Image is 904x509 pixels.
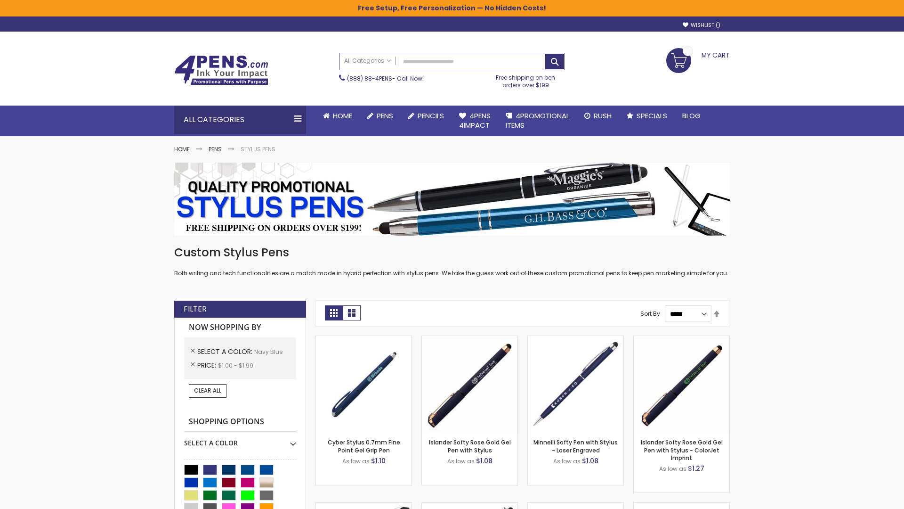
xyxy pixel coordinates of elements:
span: As low as [553,457,581,465]
strong: Shopping Options [184,412,296,432]
a: (888) 88-4PENS [347,74,392,82]
span: Blog [682,111,701,121]
a: All Categories [339,53,396,69]
img: Minnelli Softy Pen with Stylus - Laser Engraved-Navy Blue [528,336,623,432]
img: 4Pens Custom Pens and Promotional Products [174,55,268,85]
span: Pencils [418,111,444,121]
span: Navy Blue [254,348,282,356]
span: Clear All [194,386,221,394]
a: Islander Softy Rose Gold Gel Pen with Stylus - ColorJet Imprint [641,438,723,461]
span: Rush [594,111,612,121]
strong: Now Shopping by [184,318,296,337]
span: $1.08 [582,456,598,466]
span: $1.08 [476,456,492,466]
a: 4Pens4impact [452,106,498,136]
img: Islander Softy Rose Gold Gel Pen with Stylus - ColorJet Imprint-Navy Blue [634,336,729,432]
img: Cyber Stylus 0.7mm Fine Point Gel Grip Pen-Navy Blue [316,336,412,432]
span: 4PROMOTIONAL ITEMS [506,111,569,130]
span: As low as [447,457,475,465]
a: Pens [360,106,401,126]
a: Islander Softy Rose Gold Gel Pen with Stylus [429,438,511,454]
a: Islander Softy Rose Gold Gel Pen with Stylus - ColorJet Imprint-Navy Blue [634,336,729,344]
a: Pencils [401,106,452,126]
div: All Categories [174,106,306,134]
a: Rush [577,106,619,126]
a: Minnelli Softy Pen with Stylus - Laser Engraved-Navy Blue [528,336,623,344]
span: As low as [342,457,370,465]
img: Islander Softy Rose Gold Gel Pen with Stylus-Navy Blue [422,336,517,432]
div: Free shipping on pen orders over $199 [486,70,565,89]
span: All Categories [344,57,391,65]
a: Cyber Stylus 0.7mm Fine Point Gel Grip Pen [328,438,400,454]
span: Pens [377,111,393,121]
span: - Call Now! [347,74,424,82]
span: Home [333,111,352,121]
a: Blog [675,106,708,126]
div: Select A Color [184,432,296,448]
a: Home [315,106,360,126]
a: Islander Softy Rose Gold Gel Pen with Stylus-Navy Blue [422,336,517,344]
span: As low as [659,465,686,473]
a: Cyber Stylus 0.7mm Fine Point Gel Grip Pen-Navy Blue [316,336,412,344]
span: Select A Color [197,347,254,356]
strong: Stylus Pens [241,145,275,153]
span: $1.00 - $1.99 [218,361,253,369]
label: Sort By [640,310,660,318]
a: Home [174,145,190,153]
span: $1.27 [688,464,704,473]
a: Pens [209,145,222,153]
span: 4Pens 4impact [459,111,491,130]
span: Specials [637,111,667,121]
strong: Grid [325,305,343,320]
div: Both writing and tech functionalities are a match made in hybrid perfection with stylus pens. We ... [174,245,730,278]
a: 4PROMOTIONALITEMS [498,106,577,136]
a: Specials [619,106,675,126]
a: Minnelli Softy Pen with Stylus - Laser Engraved [533,438,618,454]
h1: Custom Stylus Pens [174,245,730,260]
span: Price [197,361,218,370]
span: $1.10 [371,456,386,466]
a: Clear All [189,384,226,397]
strong: Filter [184,304,207,314]
a: Wishlist [683,22,720,29]
img: Stylus Pens [174,163,730,236]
